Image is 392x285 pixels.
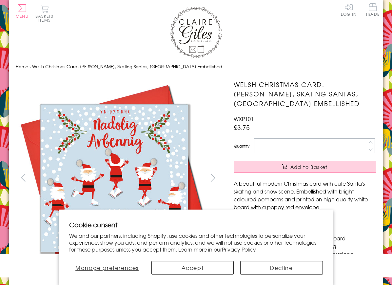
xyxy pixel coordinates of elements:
[75,264,139,272] span: Manage preferences
[38,13,53,23] span: 0 items
[234,80,376,108] h1: Welsh Christmas Card, [PERSON_NAME], Skating Santas, [GEOGRAPHIC_DATA] Embellished
[234,161,376,173] button: Add to Basket
[35,5,53,22] button: Basket0 items
[32,63,222,70] span: Welsh Christmas Card, [PERSON_NAME], Skating Santas, [GEOGRAPHIC_DATA] Embellished
[29,63,31,70] span: ›
[234,143,249,149] label: Quantity
[69,232,323,253] p: We and our partners, including Shopify, use cookies and other technologies to personalize your ex...
[234,115,254,123] span: WXP101
[16,60,376,73] nav: breadcrumbs
[206,170,221,185] button: next
[366,3,380,17] a: Trade
[240,261,323,275] button: Decline
[16,63,28,70] a: Home
[16,13,29,19] span: Menu
[234,123,250,132] span: £3.75
[170,7,222,58] img: Claire Giles Greetings Cards
[222,245,256,253] a: Privacy Policy
[151,261,234,275] button: Accept
[341,3,357,16] a: Log In
[290,164,328,170] span: Add to Basket
[366,3,380,16] span: Trade
[69,220,323,229] h2: Cookie consent
[69,261,145,275] button: Manage preferences
[16,4,29,18] button: Menu
[16,80,212,276] img: Welsh Christmas Card, Nadolig Llawen, Skating Santas, Pompom Embellished
[16,170,30,185] button: prev
[234,179,376,211] p: A beautiful modern Christmas card with cute Santa's skating and snow scene. Embellished with brig...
